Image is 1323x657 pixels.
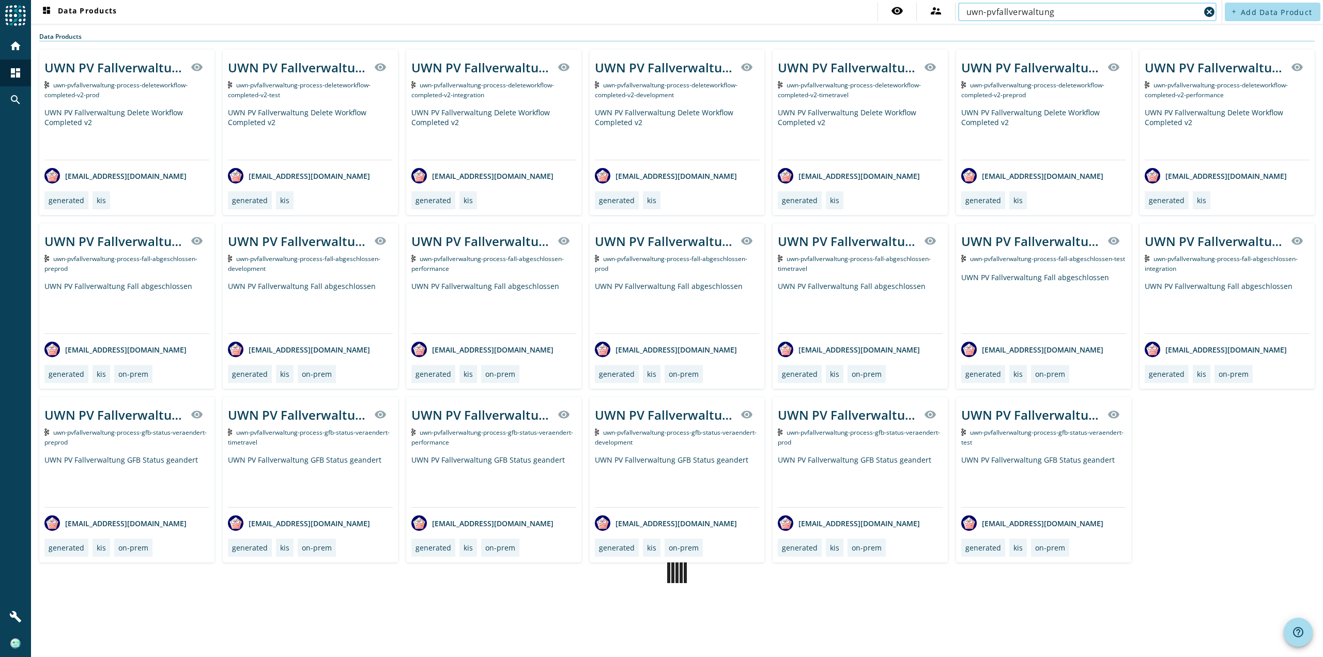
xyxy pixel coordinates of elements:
div: on-prem [669,369,699,379]
div: [EMAIL_ADDRESS][DOMAIN_NAME] [1145,168,1287,184]
mat-icon: visibility [741,61,753,73]
img: spoud-logo.svg [5,5,26,26]
div: generated [782,543,818,553]
img: avatar [595,168,610,184]
div: on-prem [852,543,882,553]
span: Kafka Topic: uwn-pvfallverwaltung-process-fall-abgeschlossen-integration [1145,254,1298,273]
div: kis [97,195,106,205]
img: f616d5265df94c154b77b599cfc6dc8a [10,638,21,649]
div: generated [416,543,451,553]
button: Data Products [36,3,121,21]
div: generated [232,543,268,553]
span: Kafka Topic: uwn-pvfallverwaltung-process-gfb-status-veraendert-prod [778,428,940,447]
div: UWN PV Fallverwaltung GFB Status geandert [44,455,209,507]
img: Kafka Topic: uwn-pvfallverwaltung-process-gfb-status-veraendert-performance [411,429,416,436]
div: on-prem [302,543,332,553]
mat-icon: visibility [1107,235,1120,247]
div: kis [1013,543,1023,553]
div: UWN PV Fallverwaltung Delete Workflow Completed v2 [44,59,184,76]
div: kis [464,543,473,553]
img: avatar [778,168,793,184]
div: generated [599,543,635,553]
mat-icon: dashboard [9,67,22,79]
div: generated [49,195,84,205]
div: kis [1013,195,1023,205]
div: UWN PV Fallverwaltung GFB Status geandert [228,455,393,507]
div: UWN PV Fallverwaltung Fall abgeschlossen [778,281,943,333]
div: UWN PV Fallverwaltung Delete Workflow Completed v2 [411,108,576,160]
span: Kafka Topic: uwn-pvfallverwaltung-process-deleteworkflow-completed-v2-prod [44,81,188,99]
img: Kafka Topic: uwn-pvfallverwaltung-process-gfb-status-veraendert-prod [778,429,782,436]
div: UWN PV Fallverwaltung GFB Status geandert [44,406,184,423]
div: generated [232,195,268,205]
div: UWN PV Fallverwaltung Delete Workflow Completed v2 [411,59,551,76]
div: on-prem [1035,543,1065,553]
div: kis [280,543,289,553]
div: [EMAIL_ADDRESS][DOMAIN_NAME] [961,515,1103,531]
div: UWN PV Fallverwaltung Fall abgeschlossen [595,233,735,250]
div: generated [599,195,635,205]
div: [EMAIL_ADDRESS][DOMAIN_NAME] [411,342,553,357]
div: UWN PV Fallverwaltung GFB Status geandert [411,406,551,423]
img: Kafka Topic: uwn-pvfallverwaltung-process-deleteworkflow-completed-v2-test [228,81,233,88]
span: Kafka Topic: uwn-pvfallverwaltung-process-gfb-status-veraendert-timetravel [228,428,390,447]
div: [EMAIL_ADDRESS][DOMAIN_NAME] [44,168,187,184]
div: UWN PV Fallverwaltung Delete Workflow Completed v2 [595,108,760,160]
div: [EMAIL_ADDRESS][DOMAIN_NAME] [1145,342,1287,357]
div: UWN PV Fallverwaltung Fall abgeschlossen [595,281,760,333]
div: generated [782,369,818,379]
mat-icon: visibility [374,235,387,247]
span: Kafka Topic: uwn-pvfallverwaltung-process-fall-abgeschlossen-prod [595,254,748,273]
div: on-prem [1219,369,1249,379]
div: on-prem [669,543,699,553]
mat-icon: visibility [1291,235,1303,247]
div: kis [830,543,839,553]
img: Kafka Topic: uwn-pvfallverwaltung-process-deleteworkflow-completed-v2-performance [1145,81,1149,88]
img: avatar [778,342,793,357]
div: UWN PV Fallverwaltung Fall abgeschlossen [778,233,918,250]
img: avatar [595,515,610,531]
div: kis [97,543,106,553]
img: avatar [411,342,427,357]
div: Data Products [39,32,1315,41]
div: [EMAIL_ADDRESS][DOMAIN_NAME] [595,515,737,531]
img: avatar [44,515,60,531]
img: avatar [595,342,610,357]
div: UWN PV Fallverwaltung Delete Workflow Completed v2 [1145,108,1310,160]
div: UWN PV Fallverwaltung GFB Status geandert [228,406,368,423]
div: UWN PV Fallverwaltung Fall abgeschlossen [228,281,393,333]
div: [EMAIL_ADDRESS][DOMAIN_NAME] [778,342,920,357]
mat-icon: visibility [558,408,570,421]
div: kis [647,369,656,379]
span: Kafka Topic: uwn-pvfallverwaltung-process-deleteworkflow-completed-v2-test [228,81,371,99]
div: UWN PV Fallverwaltung Fall abgeschlossen [44,233,184,250]
div: UWN PV Fallverwaltung Delete Workflow Completed v2 [961,59,1101,76]
div: [EMAIL_ADDRESS][DOMAIN_NAME] [411,168,553,184]
div: UWN PV Fallverwaltung Fall abgeschlossen [961,272,1126,333]
img: avatar [961,342,977,357]
mat-icon: help_outline [1292,626,1304,638]
mat-icon: visibility [191,235,203,247]
div: UWN PV Fallverwaltung Delete Workflow Completed v2 [778,108,943,160]
img: Kafka Topic: uwn-pvfallverwaltung-process-gfb-status-veraendert-preprod [44,429,49,436]
span: Kafka Topic: uwn-pvfallverwaltung-process-fall-abgeschlossen-development [228,254,381,273]
input: Search (% or * for wildcards) [966,6,1200,18]
span: Add Data Product [1241,7,1312,17]
div: generated [416,369,451,379]
div: kis [280,195,289,205]
div: generated [965,195,1001,205]
img: Kafka Topic: uwn-pvfallverwaltung-process-deleteworkflow-completed-v2-prod [44,81,49,88]
div: generated [782,195,818,205]
div: on-prem [485,369,515,379]
img: avatar [1145,342,1160,357]
div: kis [647,195,656,205]
span: Kafka Topic: uwn-pvfallverwaltung-process-deleteworkflow-completed-v2-preprod [961,81,1104,99]
mat-icon: visibility [374,408,387,421]
img: avatar [411,515,427,531]
div: UWN PV Fallverwaltung Fall abgeschlossen [411,233,551,250]
img: Kafka Topic: uwn-pvfallverwaltung-process-fall-abgeschlossen-prod [595,255,599,262]
div: UWN PV Fallverwaltung Delete Workflow Completed v2 [595,59,735,76]
div: [EMAIL_ADDRESS][DOMAIN_NAME] [778,515,920,531]
mat-icon: dashboard [40,6,53,18]
span: Kafka Topic: uwn-pvfallverwaltung-process-gfb-status-veraendert-development [595,428,757,447]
